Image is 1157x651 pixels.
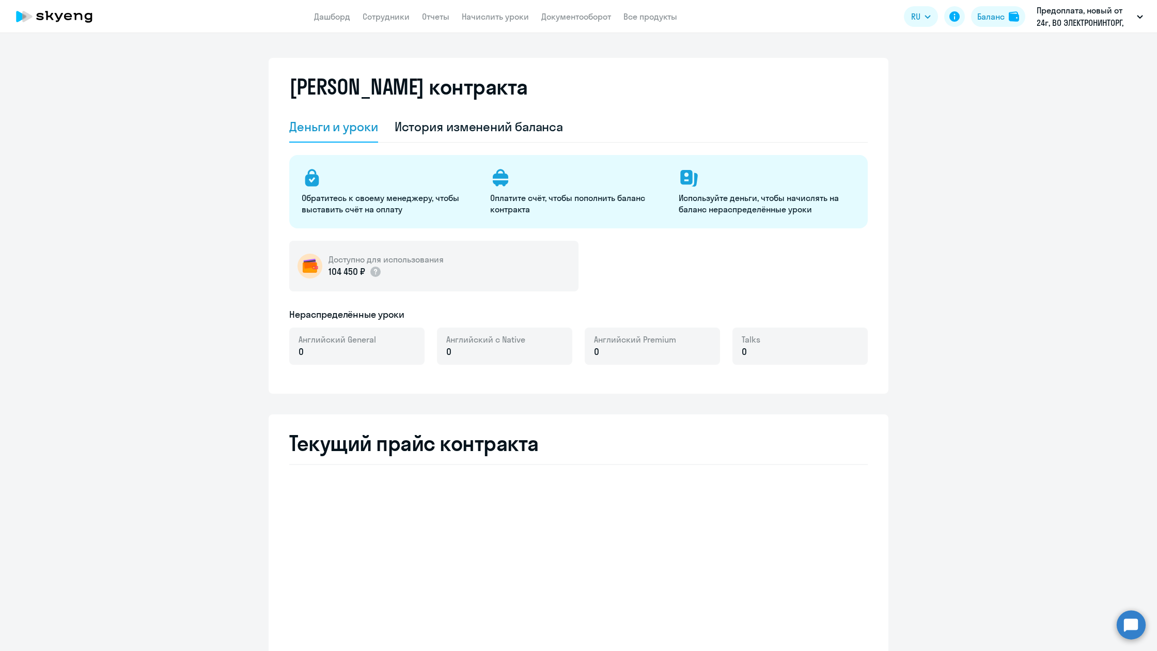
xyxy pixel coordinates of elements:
[594,345,599,359] span: 0
[289,118,378,135] div: Деньги и уроки
[971,6,1025,27] button: Балансbalance
[298,254,322,278] img: wallet-circle.png
[446,334,525,345] span: Английский с Native
[742,345,747,359] span: 0
[977,10,1005,23] div: Баланс
[329,254,444,265] h5: Доступно для использования
[422,11,449,22] a: Отчеты
[329,265,382,278] p: 104 450 ₽
[904,6,938,27] button: RU
[911,10,920,23] span: RU
[742,334,760,345] span: Talks
[314,11,350,22] a: Дашборд
[446,345,451,359] span: 0
[289,308,404,321] h5: Нераспределённые уроки
[623,11,677,22] a: Все продукты
[1009,11,1019,22] img: balance
[1031,4,1148,29] button: Предоплата, новый от 24г, ВО ЭЛЕКТРОНИНТОРГ, АО
[462,11,529,22] a: Начислить уроки
[302,192,478,215] p: Обратитесь к своему менеджеру, чтобы выставить счёт на оплату
[363,11,410,22] a: Сотрудники
[679,192,855,215] p: Используйте деньги, чтобы начислять на баланс нераспределённые уроки
[541,11,611,22] a: Документооборот
[395,118,564,135] div: История изменений баланса
[299,345,304,359] span: 0
[299,334,376,345] span: Английский General
[490,192,666,215] p: Оплатите счёт, чтобы пополнить баланс контракта
[1037,4,1133,29] p: Предоплата, новый от 24г, ВО ЭЛЕКТРОНИНТОРГ, АО
[289,74,528,99] h2: [PERSON_NAME] контракта
[289,431,868,456] h2: Текущий прайс контракта
[594,334,676,345] span: Английский Premium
